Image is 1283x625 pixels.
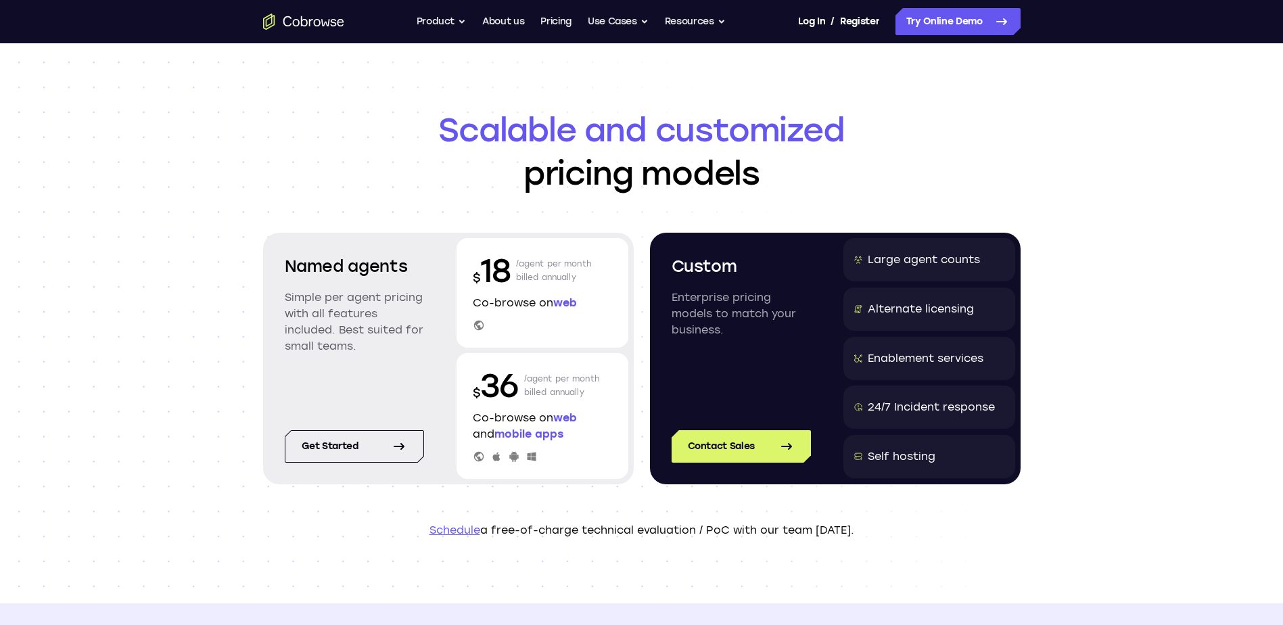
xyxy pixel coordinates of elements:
[263,108,1021,152] span: Scalable and customized
[263,108,1021,195] h1: pricing models
[868,301,974,317] div: Alternate licensing
[540,8,571,35] a: Pricing
[473,386,481,400] span: $
[524,364,600,407] p: /agent per month billed annually
[868,252,980,268] div: Large agent counts
[285,290,424,354] p: Simple per agent pricing with all features included. Best suited for small teams.
[473,410,612,442] p: Co-browse on and
[285,254,424,279] h2: Named agents
[798,8,825,35] a: Log In
[672,430,811,463] a: Contact Sales
[285,430,424,463] a: Get started
[868,399,995,415] div: 24/7 Incident response
[417,8,467,35] button: Product
[588,8,649,35] button: Use Cases
[429,524,480,536] a: Schedule
[473,249,511,292] p: 18
[868,350,983,367] div: Enablement services
[672,290,811,338] p: Enterprise pricing models to match your business.
[263,522,1021,538] p: a free-of-charge technical evaluation / PoC with our team [DATE].
[840,8,879,35] a: Register
[868,448,935,465] div: Self hosting
[665,8,726,35] button: Resources
[473,271,481,285] span: $
[553,411,577,424] span: web
[831,14,835,30] span: /
[895,8,1021,35] a: Try Online Demo
[473,295,612,311] p: Co-browse on
[516,249,592,292] p: /agent per month billed annually
[494,427,563,440] span: mobile apps
[482,8,524,35] a: About us
[672,254,811,279] h2: Custom
[263,14,344,30] a: Go to the home page
[553,296,577,309] span: web
[473,364,519,407] p: 36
